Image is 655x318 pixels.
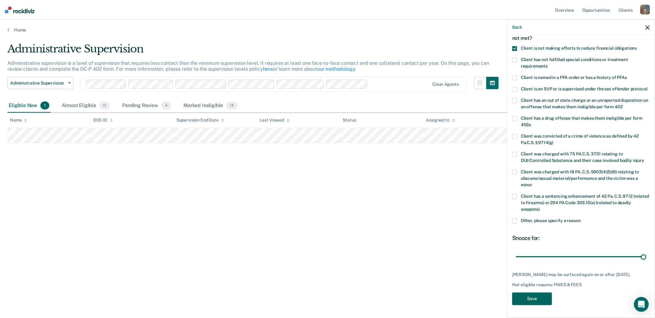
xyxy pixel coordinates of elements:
a: our methodology [317,66,355,72]
span: Client was charged with 75 PA C.S. 3731 relating to DUI/Controlled Substance and their case invol... [521,152,644,163]
div: Status [343,118,356,123]
span: Client has a drug offense that makes them ineligible per form 402a [521,116,642,127]
span: 1 [40,101,49,109]
div: a [640,5,650,14]
span: 4 [161,101,171,109]
div: Which of the following requirements has [PERSON_NAME] not met? [512,24,650,46]
span: 11 [99,101,110,109]
div: DOC ID [93,118,113,123]
button: Back [512,25,522,30]
a: Home [7,27,648,33]
span: Client has an out of state charge or an unreported disposition on an offense that makes them inel... [521,98,648,109]
span: Administrative Supervision [10,81,66,86]
span: Client has a sentencing enhancement of 42 Pa. C.S. 9712 (related to firearms) or 204 PA Code 303.... [521,194,649,212]
span: Client has not fulfilled special conditions or treatment requirements [521,57,628,69]
div: Last Viewed [260,118,290,123]
span: Client is named in a PFA order or has a history of PFAs [521,75,627,80]
div: Marked Ineligible [182,99,239,113]
span: Client is an SVP or is supervised under the sex offender protocol [521,87,648,92]
div: Almost Eligible [60,99,111,113]
a: here [263,66,273,72]
div: Pending Review [121,99,172,113]
img: Recidiviz [5,6,35,13]
span: 14 [226,101,237,109]
span: Other, please specify a reason [521,218,581,223]
span: Client was charged with 18 PA. C.S. 5903(4)(5)(6) relating to obscene/sexual material/performance... [521,170,639,188]
div: Not eligible reasons: FINES & FEES [512,283,650,288]
div: Administrative Supervision [7,43,499,60]
p: Administrative supervision is a level of supervision that requires less contact than the minimum ... [7,60,489,72]
div: Name [10,118,27,123]
span: Client is not making efforts to reduce financial obligations [521,46,637,51]
div: Assigned to [426,118,455,123]
div: Eligible Now [7,99,51,113]
div: [PERSON_NAME] may be surfaced again on or after [DATE]. [512,272,650,277]
span: Client was convicted of a crime of violence as defined by 42 Pa.C.S. § 9714(g) [521,134,639,145]
div: Snooze for: [512,235,650,242]
div: Clear agents [433,82,459,87]
div: Open Intercom Messenger [634,297,649,312]
div: Supervision End Date [176,118,224,123]
button: Save [512,293,552,305]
